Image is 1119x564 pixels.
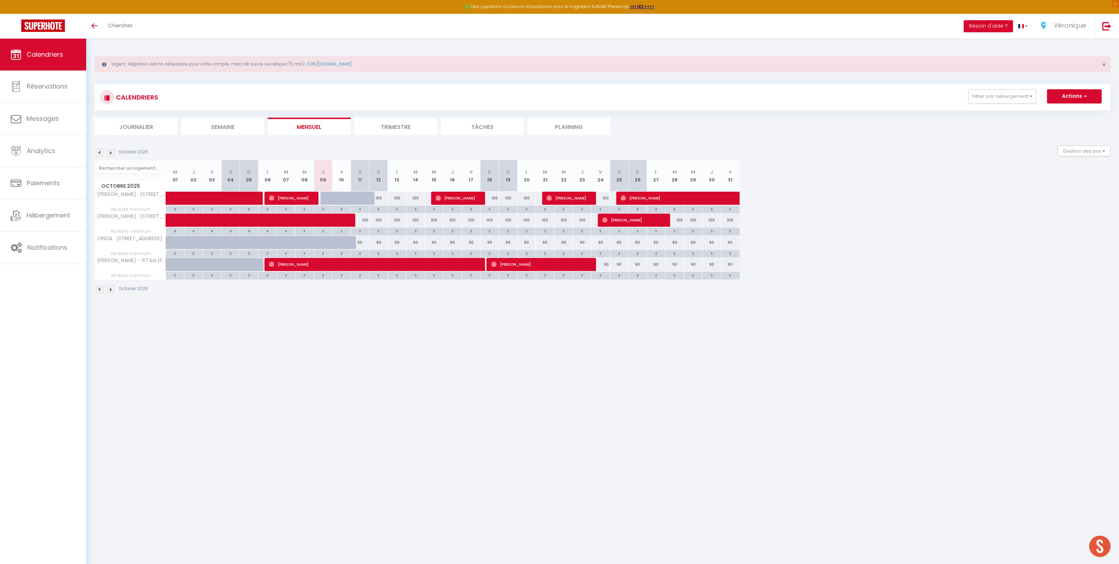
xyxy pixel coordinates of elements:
[184,205,202,212] div: 3
[666,272,684,278] div: 3
[96,258,167,263] span: [PERSON_NAME] - 67 bd [PERSON_NAME], [GEOGRAPHIC_DATA]
[295,227,313,234] div: 3
[166,250,184,256] div: 3
[425,160,443,192] th: 15
[166,227,184,234] div: 4
[721,258,740,271] div: 90
[425,272,443,278] div: 3
[369,272,388,278] div: 3
[269,191,312,205] span: [PERSON_NAME]
[351,236,369,249] div: 90
[1102,22,1111,30] img: logout
[628,258,647,271] div: 90
[480,160,499,192] th: 18
[369,236,388,249] div: 90
[721,236,740,249] div: 90
[295,250,313,256] div: 3
[517,214,536,227] div: 100
[666,236,684,249] div: 90
[684,160,702,192] th: 29
[610,205,628,212] div: 3
[388,192,406,205] div: 100
[229,169,232,175] abbr: S
[710,169,713,175] abbr: J
[555,205,573,212] div: 3
[96,236,162,241] span: CINZIA · [STREET_ADDRESS]
[673,169,677,175] abbr: M
[620,191,751,205] span: [PERSON_NAME]
[968,89,1036,103] button: Filtrer par hébergement
[432,169,436,175] abbr: M
[240,250,258,256] div: 3
[591,192,610,205] div: 100
[647,236,665,249] div: 90
[499,272,517,278] div: 3
[406,160,425,192] th: 14
[95,56,1110,72] div: Urgent : Migration Airbnb nécessaire pour votre compte, merci de suivre ces étapes (5 min) -
[388,250,406,256] div: 3
[95,118,178,135] li: Journalier
[647,227,665,234] div: 3
[599,169,602,175] abbr: V
[499,192,517,205] div: 100
[964,20,1013,32] button: Besoin d'aide ?
[166,205,184,212] div: 3
[258,205,277,212] div: 3
[203,227,221,234] div: 4
[351,272,369,278] div: 3
[480,236,499,249] div: 90
[441,118,524,135] li: Tâches
[1047,89,1102,103] button: Actions
[99,162,162,175] input: Rechercher un logement...
[221,160,240,192] th: 04
[369,192,388,205] div: 100
[684,214,702,227] div: 100
[333,227,351,234] div: 3
[210,169,213,175] abbr: V
[406,272,424,278] div: 3
[95,250,166,258] span: Nb Nuits minimum
[647,272,665,278] div: 3
[591,205,609,212] div: 3
[95,181,166,191] span: Octobre 2025
[27,146,55,155] span: Analytics
[517,236,536,249] div: 90
[333,272,351,278] div: 3
[181,118,264,135] li: Semaine
[351,205,369,212] div: 3
[691,169,695,175] abbr: M
[302,169,307,175] abbr: M
[573,250,591,256] div: 3
[119,149,148,156] p: Octobre 2025
[480,272,499,278] div: 3
[184,272,202,278] div: 3
[27,50,63,59] span: Calendriers
[284,169,288,175] abbr: M
[517,160,536,192] th: 20
[684,258,702,271] div: 90
[267,169,269,175] abbr: L
[543,169,547,175] abbr: M
[462,236,480,249] div: 90
[573,160,591,192] th: 23
[184,160,203,192] th: 02
[406,236,425,249] div: 90
[388,214,406,227] div: 100
[610,160,628,192] th: 25
[314,205,332,212] div: 3
[536,227,554,234] div: 3
[554,214,573,227] div: 100
[166,272,184,278] div: 3
[666,258,684,271] div: 90
[358,169,362,175] abbr: S
[333,205,351,212] div: 3
[240,272,258,278] div: 3
[27,243,67,252] span: Notifications
[702,160,721,192] th: 30
[491,258,589,271] span: [PERSON_NAME]
[103,14,138,39] a: Chercher
[721,272,740,278] div: 3
[480,250,499,256] div: 3
[277,272,295,278] div: 3
[462,205,480,212] div: 3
